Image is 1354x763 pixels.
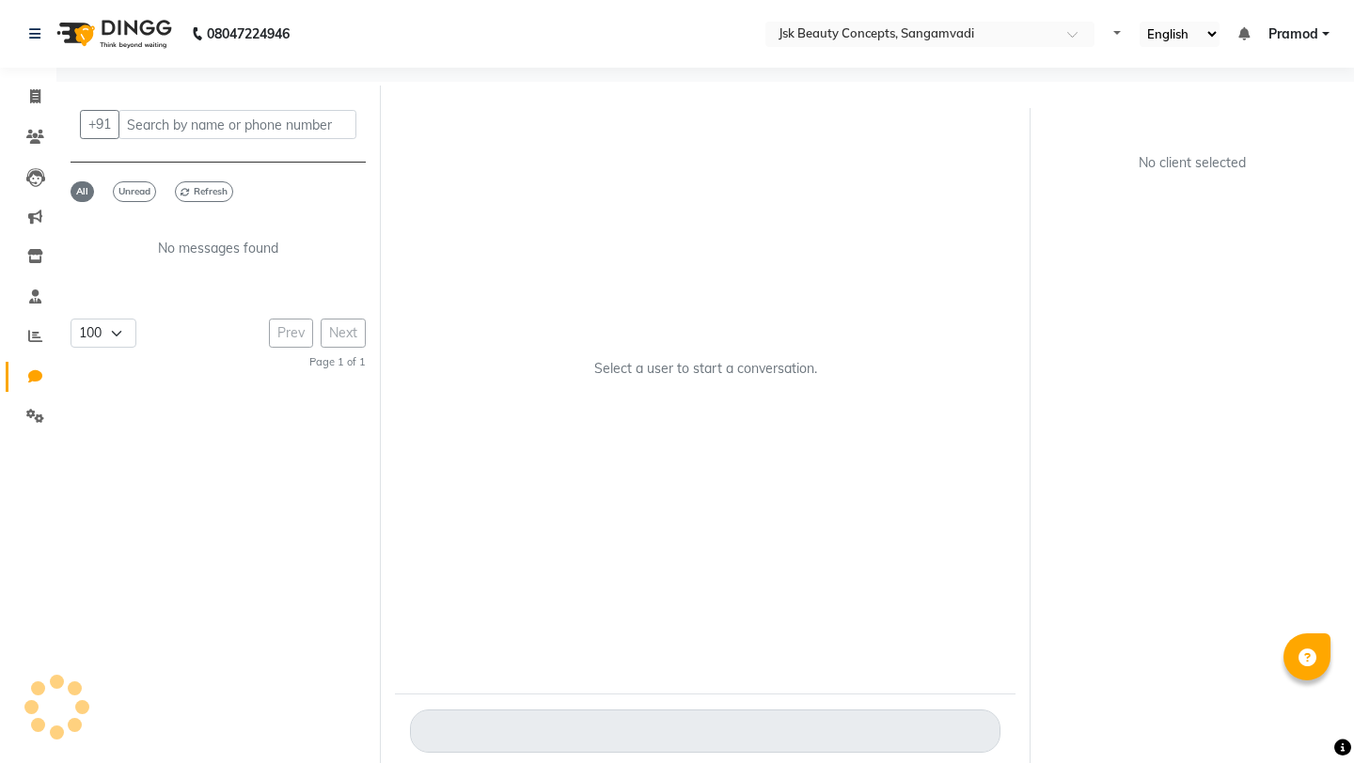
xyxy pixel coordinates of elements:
[207,8,290,60] b: 08047224946
[48,8,177,60] img: logo
[175,181,233,202] span: Refresh
[71,181,94,202] span: All
[80,110,119,139] button: +91
[309,355,366,368] small: Page 1 of 1
[71,239,366,258] p: No messages found
[1268,24,1318,44] span: Pramod
[118,110,356,139] input: Search by name or phone number
[113,181,156,202] span: Unread
[594,359,817,379] p: Select a user to start a conversation.
[1090,153,1295,173] div: No client selected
